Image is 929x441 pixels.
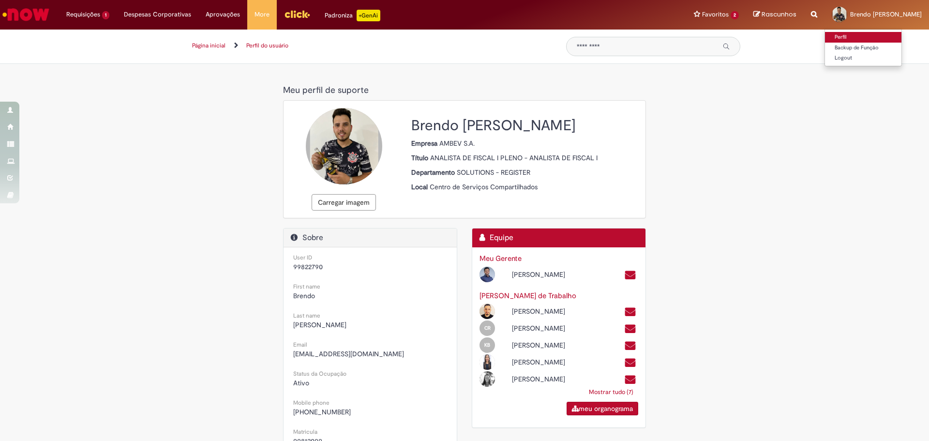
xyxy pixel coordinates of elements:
a: Enviar um e-mail para 99815389@ambev.com.br [624,374,636,385]
div: Open Profile: Arnaldo Jose Vieira De Melo [472,302,602,319]
h2: Sobre [291,233,450,243]
div: [PERSON_NAME] [505,323,602,333]
span: [PERSON_NAME] [293,320,346,329]
a: meu organograma [567,402,638,415]
span: Brendo [293,291,315,300]
p: +GenAi [357,10,380,21]
a: Enviar um e-mail para 99846469@ambev.com.br [624,270,636,281]
small: Matricula [293,428,317,436]
a: Enviar um e-mail para 99812223@ambev.com.br [624,357,636,368]
span: Rascunhos [762,10,796,19]
div: Open Profile: Karina Santos Barboza [472,336,602,353]
a: Backup de Função [825,43,901,53]
span: Aprovações [206,10,240,19]
span: More [255,10,270,19]
span: Brendo [PERSON_NAME] [850,10,922,18]
strong: Local [411,182,430,191]
strong: Título [411,153,430,162]
span: SOLUTIONS - REGISTER [457,168,530,177]
h3: Meu Gerente [479,255,638,263]
span: Requisições [66,10,100,19]
span: Centro de Serviços Compartilhados [430,182,538,191]
a: Perfil do usuário [246,42,288,49]
a: Perfil [825,32,901,43]
span: [EMAIL_ADDRESS][DOMAIN_NAME] [293,350,404,358]
div: Padroniza [325,10,380,21]
small: Mobile phone [293,399,330,407]
small: User ID [293,254,312,261]
button: Carregar imagem [312,194,376,211]
div: Open Profile: Camila Garcia Rafael [472,319,602,336]
div: Open Profile: Rosana Cristina dos Santos da Silva [472,370,602,387]
a: Mostrar tudo (7) [584,383,638,401]
span: ANALISTA DE FISCAL I PLENO - ANALISTA DE FISCAL I [430,153,598,162]
div: Open Profile: Gustavo Lima Da Silva [472,265,602,282]
div: [PERSON_NAME] [505,357,602,367]
span: Favoritos [702,10,729,19]
img: click_logo_yellow_360x200.png [284,7,310,21]
span: 99822790 [293,262,323,271]
h2: Brendo [PERSON_NAME] [411,118,638,134]
a: Página inicial [192,42,225,49]
small: Email [293,341,307,349]
a: Enviar um e-mail para 99844531@ambev.com.br [624,340,636,351]
a: Enviar um e-mail para arnaldo.melo@ambev.com.br [624,306,636,318]
div: [PERSON_NAME] [505,270,602,279]
div: [PERSON_NAME] [505,306,602,316]
span: CR [484,325,491,331]
small: Status da Ocupação [293,370,346,378]
h3: [PERSON_NAME] de Trabalho [479,292,638,300]
img: ServiceNow [1,5,51,24]
span: KB [484,342,490,348]
a: Rascunhos [753,10,796,19]
div: [PERSON_NAME] [505,374,602,384]
span: Despesas Corporativas [124,10,191,19]
a: Enviar um e-mail para 99801826@ambev.com.br [624,323,636,335]
span: 1 [102,11,109,19]
div: [PERSON_NAME] [505,340,602,350]
div: Open Profile: Nivea Borges Menezes [472,353,602,370]
span: Ativo [293,379,309,387]
strong: Empresa [411,139,439,148]
span: Meu perfil de suporte [283,85,369,96]
h2: Equipe [479,233,638,243]
span: 2 [731,11,739,19]
small: Last name [293,312,320,319]
ul: Trilhas de página [189,37,552,55]
strong: Departamento [411,168,457,177]
small: First name [293,283,320,290]
span: [PHONE_NUMBER] [293,408,351,416]
a: Logout [825,53,901,63]
span: AMBEV S.A. [439,139,475,148]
